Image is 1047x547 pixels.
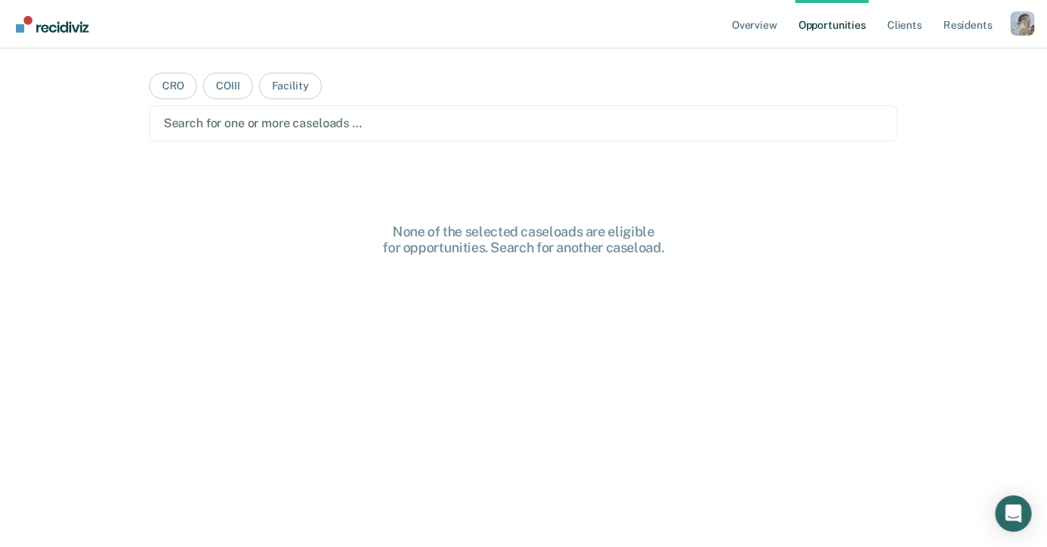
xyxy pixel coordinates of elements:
div: None of the selected caseloads are eligible for opportunities. Search for another caseload. [281,223,766,256]
img: Recidiviz [16,16,89,33]
div: Open Intercom Messenger [995,495,1032,532]
button: COIII [203,73,252,99]
button: Facility [259,73,322,99]
button: CRO [149,73,198,99]
button: Profile dropdown button [1011,11,1035,36]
